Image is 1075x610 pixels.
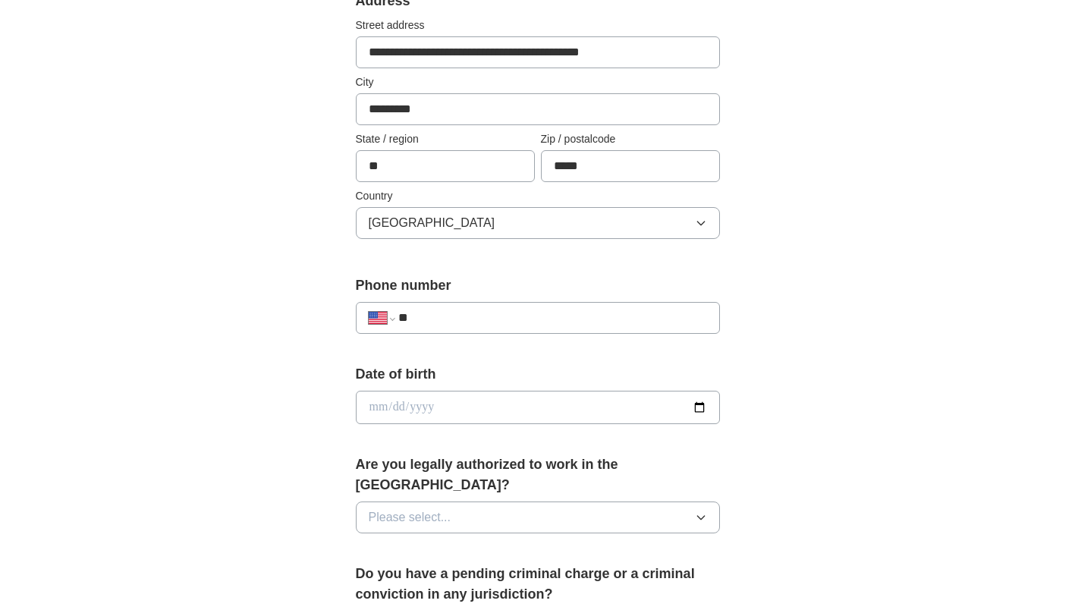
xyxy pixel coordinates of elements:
label: Zip / postalcode [541,131,720,147]
label: State / region [356,131,535,147]
label: Date of birth [356,364,720,385]
label: Street address [356,17,720,33]
button: Please select... [356,502,720,533]
label: City [356,74,720,90]
span: [GEOGRAPHIC_DATA] [369,214,495,232]
label: Are you legally authorized to work in the [GEOGRAPHIC_DATA]? [356,454,720,495]
label: Do you have a pending criminal charge or a criminal conviction in any jurisdiction? [356,564,720,605]
button: [GEOGRAPHIC_DATA] [356,207,720,239]
span: Please select... [369,508,451,527]
label: Country [356,188,720,204]
label: Phone number [356,275,720,296]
